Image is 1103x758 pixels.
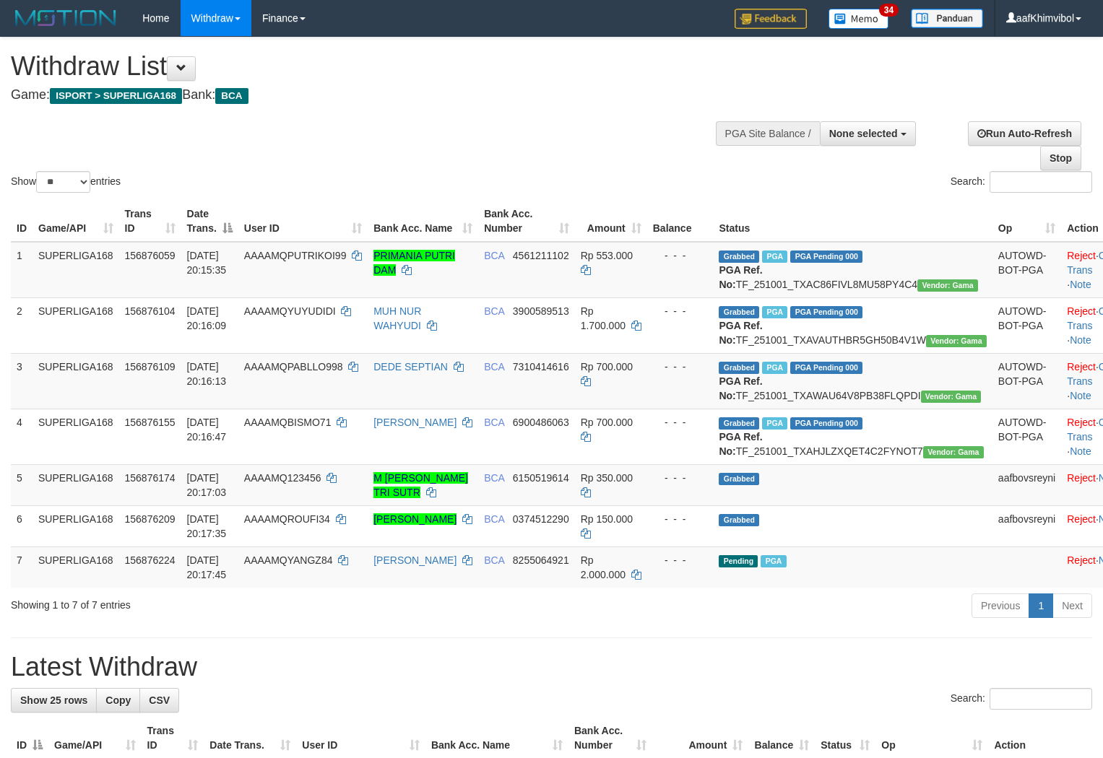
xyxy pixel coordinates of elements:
[1067,472,1096,484] a: Reject
[11,464,33,505] td: 5
[719,473,759,485] span: Grabbed
[581,305,626,331] span: Rp 1.700.000
[368,201,478,242] th: Bank Acc. Name: activate to sort column ascending
[33,242,119,298] td: SUPERLIGA168
[11,653,1092,681] h1: Latest Withdraw
[484,305,504,317] span: BCA
[581,554,626,580] span: Rp 2.000.000
[187,305,227,331] span: [DATE] 20:16:09
[653,304,708,318] div: - - -
[513,472,569,484] span: Copy 6150519614 to clipboard
[1070,334,1091,346] a: Note
[581,472,633,484] span: Rp 350.000
[581,250,633,261] span: Rp 553.000
[1067,554,1096,566] a: Reject
[719,417,759,430] span: Grabbed
[719,306,759,318] span: Grabbed
[33,464,119,505] td: SUPERLIGA168
[1040,146,1081,170] a: Stop
[992,464,1061,505] td: aafbovsreyni
[11,201,33,242] th: ID
[1029,593,1053,618] a: 1
[713,201,992,242] th: Status
[790,362,862,374] span: PGA Pending
[373,472,468,498] a: M [PERSON_NAME] TRI SUTR
[215,88,248,104] span: BCA
[33,546,119,588] td: SUPERLIGA168
[790,251,862,263] span: PGA Pending
[125,513,176,525] span: 156876209
[992,353,1061,409] td: AUTOWD-BOT-PGA
[50,88,182,104] span: ISPORT > SUPERLIGA168
[1067,513,1096,525] a: Reject
[1070,390,1091,401] a: Note
[484,250,504,261] span: BCA
[990,688,1092,710] input: Search:
[968,121,1081,146] a: Run Auto-Refresh
[992,201,1061,242] th: Op: activate to sort column ascending
[373,250,455,276] a: PRIMANIA PUTRI DAM
[125,361,176,373] span: 156876109
[11,171,121,193] label: Show entries
[125,305,176,317] span: 156876104
[187,361,227,387] span: [DATE] 20:16:13
[33,409,119,464] td: SUPERLIGA168
[33,353,119,409] td: SUPERLIGA168
[373,305,421,331] a: MUH NUR WAHYUDI
[762,306,787,318] span: Marked by aafsoycanthlai
[187,554,227,580] span: [DATE] 20:17:45
[11,505,33,546] td: 6
[11,353,33,409] td: 3
[513,554,569,566] span: Copy 8255064921 to clipboard
[478,201,575,242] th: Bank Acc. Number: activate to sort column ascending
[1067,305,1096,317] a: Reject
[484,554,504,566] span: BCA
[829,9,889,29] img: Button%20Memo.svg
[647,201,714,242] th: Balance
[653,248,708,263] div: - - -
[20,694,87,706] span: Show 25 rows
[513,417,569,428] span: Copy 6900486063 to clipboard
[790,417,862,430] span: PGA Pending
[735,9,807,29] img: Feedback.jpg
[653,553,708,567] div: - - -
[719,320,762,346] b: PGA Ref. No:
[1070,279,1091,290] a: Note
[575,201,647,242] th: Amount: activate to sort column ascending
[125,554,176,566] span: 156876224
[1067,361,1096,373] a: Reject
[713,353,992,409] td: TF_251001_TXAWAU64V8PB38FLQPDI
[926,335,987,347] span: Vendor URL: https://trx31.1velocity.biz
[992,409,1061,464] td: AUTOWD-BOT-PGA
[879,4,899,17] span: 34
[761,555,786,567] span: Marked by aafsoycanthlai
[719,264,762,290] b: PGA Ref. No:
[33,297,119,353] td: SUPERLIGA168
[11,546,33,588] td: 7
[713,242,992,298] td: TF_251001_TXAC86FIVL8MU58PY4C4
[513,305,569,317] span: Copy 3900589513 to clipboard
[719,375,762,401] b: PGA Ref. No:
[716,121,820,146] div: PGA Site Balance /
[244,250,347,261] span: AAAAMQPUTRIKOI99
[1052,593,1092,618] a: Next
[149,694,170,706] span: CSV
[917,279,978,292] span: Vendor URL: https://trx31.1velocity.biz
[911,9,983,28] img: panduan.png
[581,361,633,373] span: Rp 700.000
[119,201,181,242] th: Trans ID: activate to sort column ascending
[244,513,330,525] span: AAAAMQROUFI34
[187,472,227,498] span: [DATE] 20:17:03
[990,171,1092,193] input: Search:
[96,688,140,713] a: Copy
[11,592,449,612] div: Showing 1 to 7 of 7 entries
[921,391,982,403] span: Vendor URL: https://trx31.1velocity.biz
[33,201,119,242] th: Game/API: activate to sort column ascending
[513,513,569,525] span: Copy 0374512290 to clipboard
[105,694,131,706] span: Copy
[125,472,176,484] span: 156876174
[33,505,119,546] td: SUPERLIGA168
[11,297,33,353] td: 2
[719,431,762,457] b: PGA Ref. No:
[373,361,448,373] a: DEDE SEPTIAN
